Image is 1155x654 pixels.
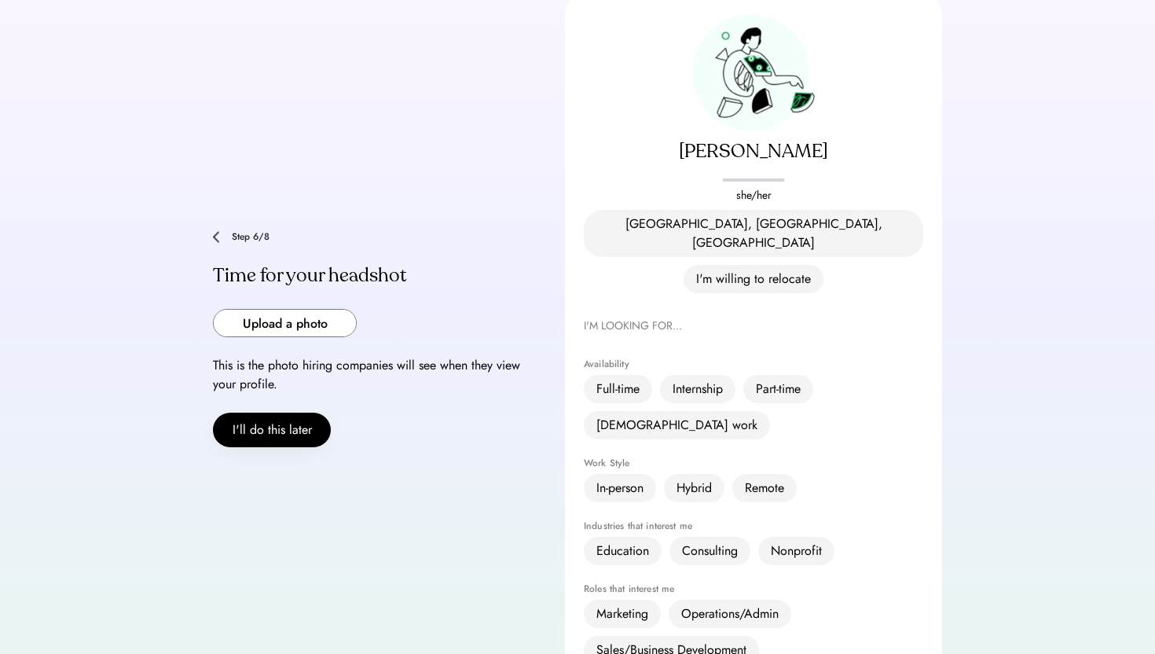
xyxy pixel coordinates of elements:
[584,359,923,369] div: Availability
[682,542,738,560] div: Consulting
[676,479,712,498] div: Hybrid
[213,413,331,447] button: I'll do this later
[681,604,779,623] div: Operations/Admin
[584,139,923,164] div: [PERSON_NAME]
[692,14,815,131] img: preview-avatar.png
[584,584,923,593] div: Roles that interest me
[584,188,923,204] div: she/her
[213,356,527,394] div: This is the photo hiring companies will see when they view your profile.
[673,380,723,399] div: Internship
[771,542,822,560] div: Nonprofit
[232,232,527,241] div: Step 6/8
[596,416,757,435] div: [DEMOGRAPHIC_DATA] work
[596,479,643,498] div: In-person
[745,479,784,498] div: Remote
[596,380,640,399] div: Full-time
[596,604,648,623] div: Marketing
[756,380,801,399] div: Part-time
[213,263,527,288] div: Time for your headshot
[213,231,219,243] img: chevron-left.png
[596,215,911,252] div: [GEOGRAPHIC_DATA], [GEOGRAPHIC_DATA], [GEOGRAPHIC_DATA]
[584,317,923,336] div: I'M LOOKING FOR...
[584,172,923,188] div: placeholder
[584,521,923,531] div: Industries that interest me
[584,458,923,468] div: Work Style
[596,542,649,560] div: Education
[696,270,811,288] div: I'm willing to relocate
